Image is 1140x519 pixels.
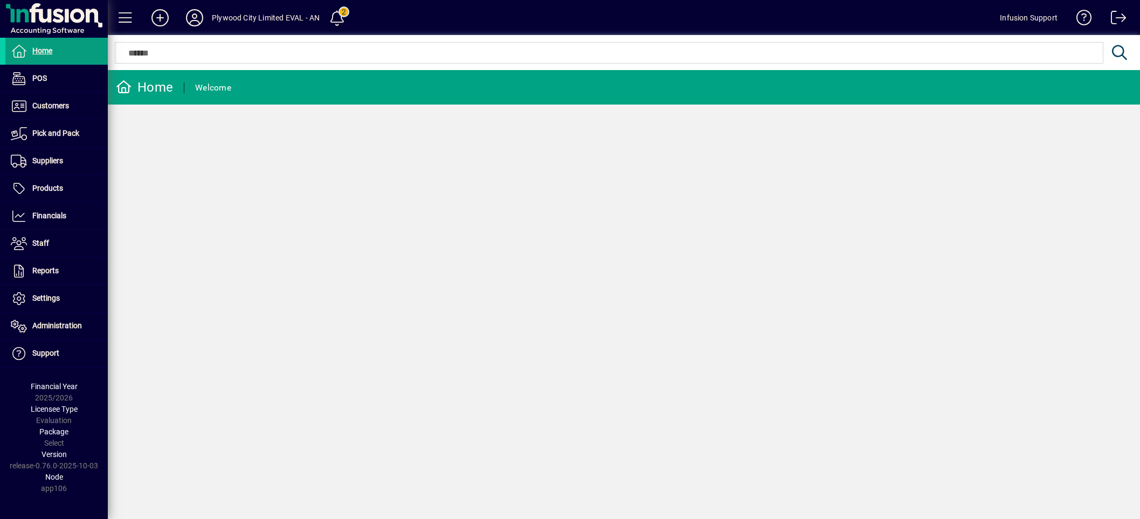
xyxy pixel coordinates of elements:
[1000,9,1058,26] div: Infusion Support
[5,120,108,147] a: Pick and Pack
[32,321,82,330] span: Administration
[1103,2,1127,37] a: Logout
[32,101,69,110] span: Customers
[32,266,59,275] span: Reports
[116,79,173,96] div: Home
[32,129,79,137] span: Pick and Pack
[31,382,78,391] span: Financial Year
[5,203,108,230] a: Financials
[5,93,108,120] a: Customers
[5,148,108,175] a: Suppliers
[32,46,52,55] span: Home
[32,156,63,165] span: Suppliers
[32,74,47,82] span: POS
[32,184,63,192] span: Products
[5,285,108,312] a: Settings
[42,450,67,459] span: Version
[5,65,108,92] a: POS
[45,473,63,481] span: Node
[5,175,108,202] a: Products
[212,9,320,26] div: Plywood City Limited EVAL - AN
[195,79,231,96] div: Welcome
[143,8,177,27] button: Add
[5,230,108,257] a: Staff
[32,239,49,247] span: Staff
[5,313,108,340] a: Administration
[177,8,212,27] button: Profile
[32,294,60,302] span: Settings
[32,349,59,357] span: Support
[39,427,68,436] span: Package
[1068,2,1092,37] a: Knowledge Base
[32,211,66,220] span: Financials
[31,405,78,413] span: Licensee Type
[5,258,108,285] a: Reports
[5,340,108,367] a: Support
